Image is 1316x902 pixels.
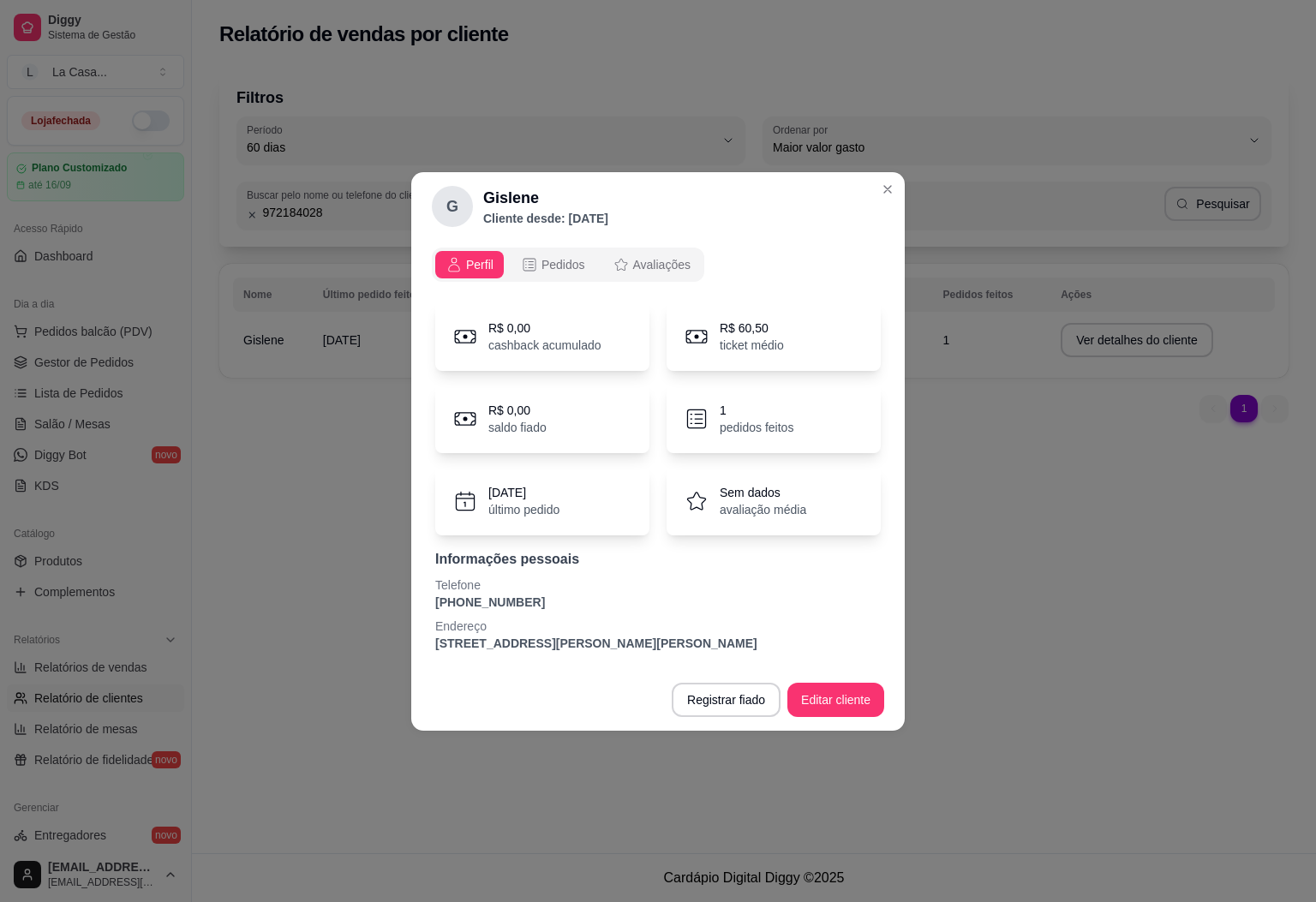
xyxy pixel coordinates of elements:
p: R$ 0,00 [488,402,547,419]
p: Sem dados [720,484,806,501]
span: Pedidos [541,256,585,273]
p: [STREET_ADDRESS][PERSON_NAME][PERSON_NAME] [435,635,881,652]
p: [DATE] [488,484,559,501]
p: Telefone [435,576,881,594]
p: ticket médio [720,337,784,354]
p: R$ 0,00 [488,320,601,337]
div: opções [432,248,884,282]
p: [PHONE_NUMBER] [435,594,881,611]
p: Informações pessoais [435,549,881,570]
p: avaliação média [720,501,806,518]
p: pedidos feitos [720,419,793,436]
p: Endereço [435,618,881,635]
button: Close [874,176,901,203]
span: Avaliações [633,256,691,273]
div: G [432,186,473,227]
button: Editar cliente [787,683,884,717]
p: cashback acumulado [488,337,601,354]
span: Perfil [466,256,493,273]
p: R$ 60,50 [720,320,784,337]
p: último pedido [488,501,559,518]
p: Cliente desde: [DATE] [483,210,608,227]
div: opções [432,248,704,282]
button: Registrar fiado [672,683,781,717]
p: saldo fiado [488,419,547,436]
p: 1 [720,402,793,419]
h2: Gislene [483,186,608,210]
